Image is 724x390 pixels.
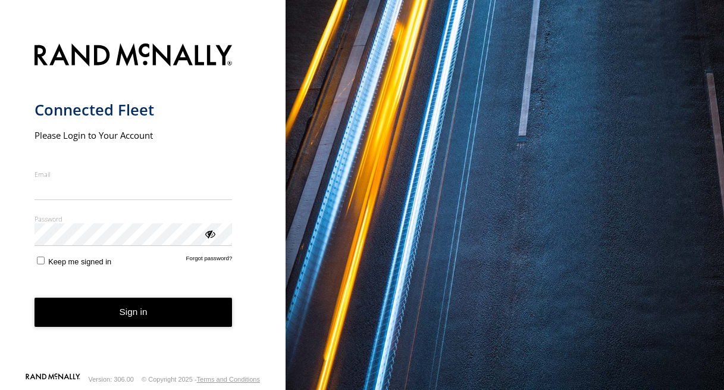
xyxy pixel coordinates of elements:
[26,373,80,385] a: Visit our Website
[35,214,233,223] label: Password
[197,376,260,383] a: Terms and Conditions
[186,255,233,266] a: Forgot password?
[35,170,233,179] label: Email
[142,376,260,383] div: © Copyright 2025 -
[35,41,233,71] img: Rand McNally
[89,376,134,383] div: Version: 306.00
[35,129,233,141] h2: Please Login to Your Account
[35,100,233,120] h1: Connected Fleet
[37,257,45,264] input: Keep me signed in
[35,298,233,327] button: Sign in
[48,257,111,266] span: Keep me signed in
[35,36,252,372] form: main
[203,227,215,239] div: ViewPassword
